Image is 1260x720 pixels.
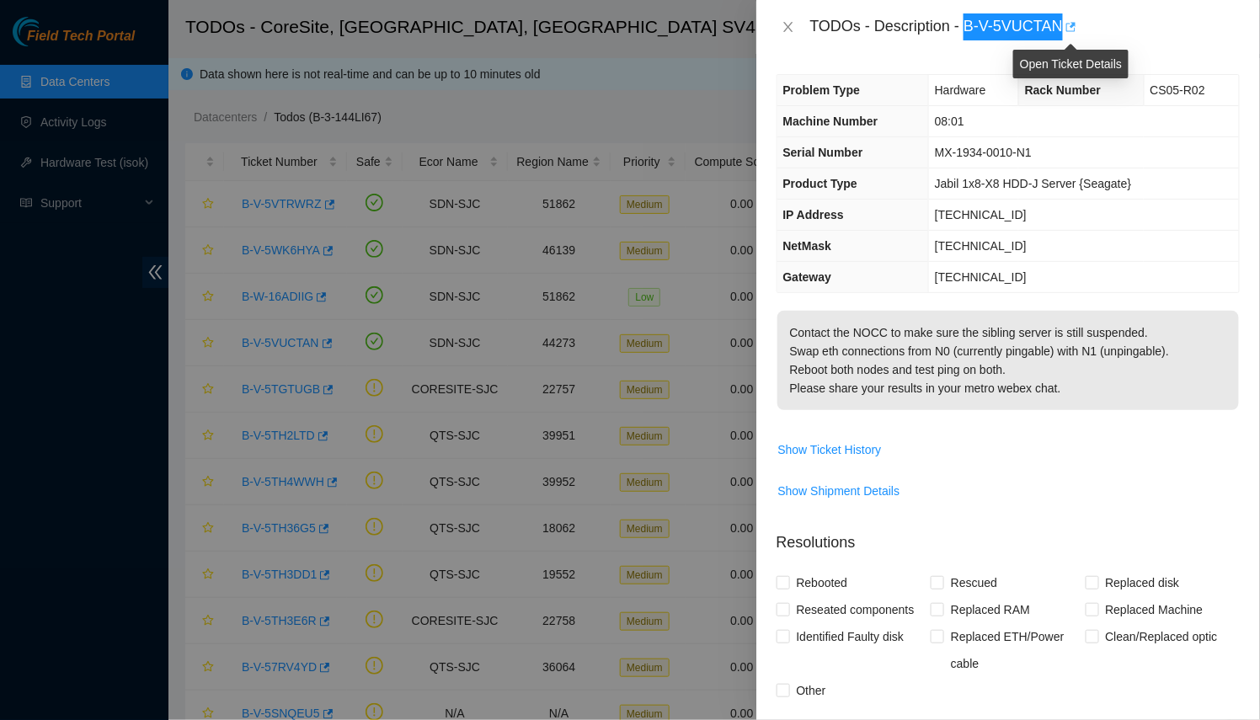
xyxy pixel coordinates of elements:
p: Resolutions [777,518,1240,554]
span: Clean/Replaced optic [1099,623,1225,650]
button: Close [777,19,800,35]
span: Replaced disk [1099,569,1187,596]
span: [TECHNICAL_ID] [935,270,1027,284]
span: Replaced ETH/Power cable [944,623,1085,677]
span: Other [790,677,833,704]
button: Show Shipment Details [777,477,901,504]
span: Gateway [783,270,832,284]
span: Reseated components [790,596,921,623]
span: Show Shipment Details [778,482,900,500]
span: close [782,20,795,34]
span: NetMask [783,239,832,253]
span: Hardware [935,83,986,97]
span: Replaced Machine [1099,596,1210,623]
span: 08:01 [935,115,964,128]
span: Jabil 1x8-X8 HDD-J Server {Seagate} [935,177,1131,190]
span: Machine Number [783,115,878,128]
span: Replaced RAM [944,596,1037,623]
span: Serial Number [783,146,863,159]
span: IP Address [783,208,844,221]
p: Contact the NOCC to make sure the sibling server is still suspended. Swap eth connections from N0... [777,311,1239,410]
span: CS05-R02 [1151,83,1205,97]
span: Rack Number [1025,83,1101,97]
span: MX-1934-0010-N1 [935,146,1032,159]
div: TODOs - Description - B-V-5VUCTAN [810,13,1240,40]
span: Rebooted [790,569,855,596]
span: Product Type [783,177,857,190]
span: Rescued [944,569,1004,596]
span: [TECHNICAL_ID] [935,239,1027,253]
span: [TECHNICAL_ID] [935,208,1027,221]
span: Show Ticket History [778,440,882,459]
span: Identified Faulty disk [790,623,911,650]
button: Show Ticket History [777,436,883,463]
span: Problem Type [783,83,861,97]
